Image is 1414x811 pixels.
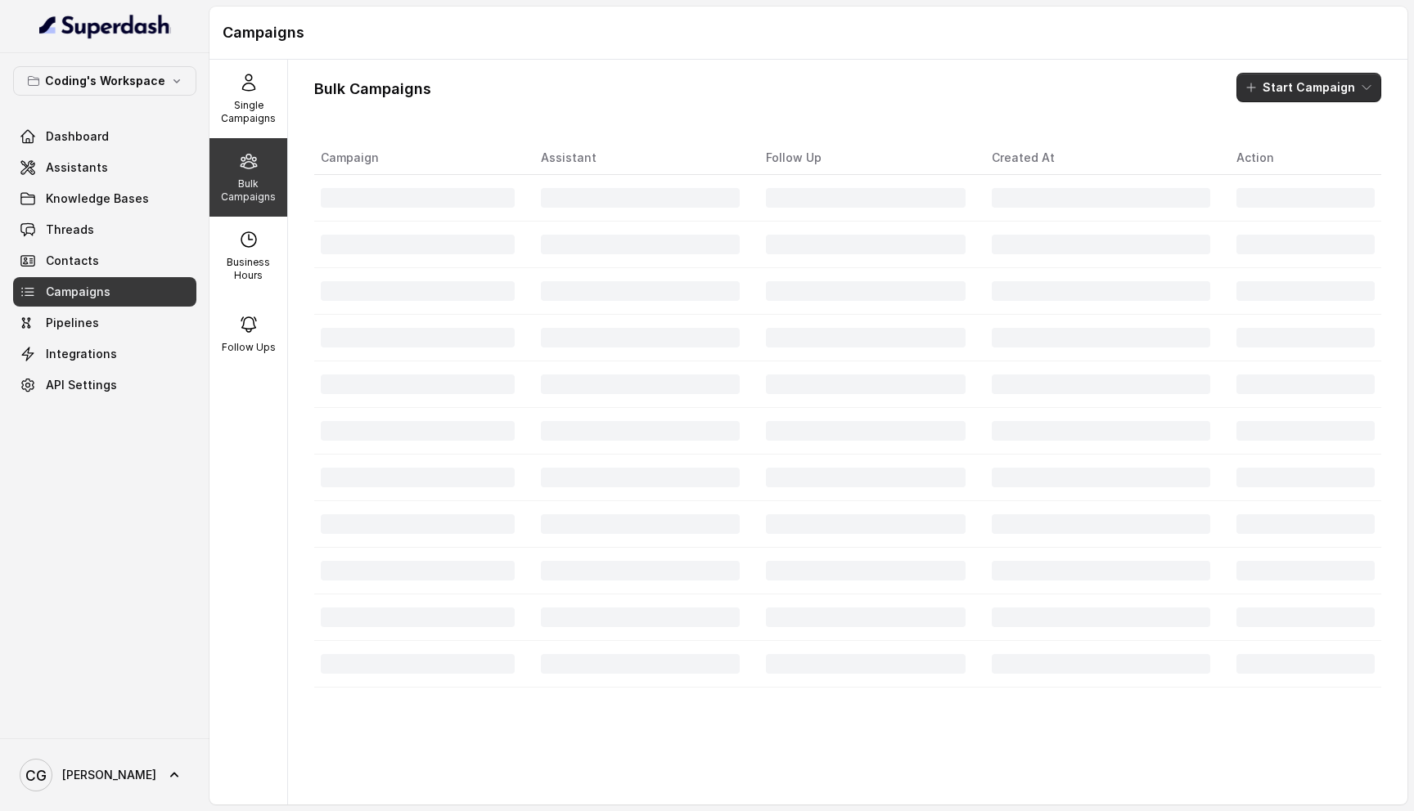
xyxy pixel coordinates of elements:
p: Single Campaigns [216,99,281,125]
a: Dashboard [13,122,196,151]
p: Business Hours [216,256,281,282]
th: Created At [979,141,1224,175]
a: API Settings [13,370,196,400]
span: Integrations [46,346,117,362]
th: Campaign [314,141,528,175]
p: Bulk Campaigns [216,177,281,204]
button: Coding's Workspace [13,66,196,96]
span: Contacts [46,253,99,269]
th: Follow Up [753,141,978,175]
th: Action [1223,141,1381,175]
span: Campaigns [46,284,110,300]
p: Coding's Workspace [45,71,165,91]
span: Dashboard [46,128,109,145]
a: Pipelines [13,308,196,338]
span: Assistants [46,159,108,176]
p: Follow Ups [222,341,276,354]
button: Start Campaign [1236,73,1381,102]
a: Assistants [13,153,196,182]
span: API Settings [46,377,117,393]
a: Integrations [13,339,196,369]
span: [PERSON_NAME] [62,767,156,783]
text: CG [25,767,47,784]
h1: Bulk Campaigns [314,76,431,102]
span: Knowledge Bases [46,190,149,207]
a: Threads [13,215,196,244]
img: light.svg [39,13,171,39]
a: [PERSON_NAME] [13,752,196,798]
h1: Campaigns [223,20,1394,46]
span: Pipelines [46,315,99,331]
a: Contacts [13,246,196,276]
th: Assistant [528,141,753,175]
a: Campaigns [13,277,196,307]
a: Knowledge Bases [13,184,196,213]
span: Threads [46,222,94,238]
